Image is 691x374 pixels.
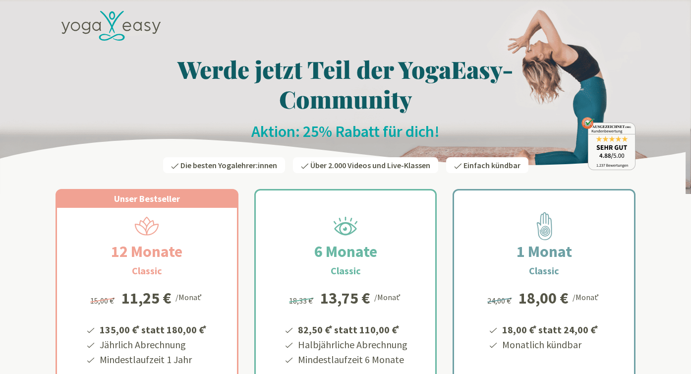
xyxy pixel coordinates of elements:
h2: 1 Monat [493,240,596,263]
li: Halbjährliche Abrechnung [296,337,407,352]
li: Jährlich Abrechnung [98,337,208,352]
li: 18,00 € statt 24,00 € [501,320,600,337]
li: 82,50 € statt 110,00 € [296,320,407,337]
li: Mindestlaufzeit 1 Jahr [98,352,208,367]
li: 135,00 € statt 180,00 € [98,320,208,337]
span: 15,00 € [90,296,116,306]
span: 18,33 € [289,296,315,306]
span: Die besten Yogalehrer:innen [180,160,277,170]
li: Mindestlaufzeit 6 Monate [296,352,407,367]
img: ausgezeichnet_badge.png [581,117,635,170]
h2: 6 Monate [290,240,401,263]
div: /Monat [175,290,204,303]
div: /Monat [374,290,403,303]
h2: 12 Monate [87,240,206,263]
h3: Classic [331,263,361,278]
li: Monatlich kündbar [501,337,600,352]
div: 13,75 € [320,290,370,306]
h3: Classic [132,263,162,278]
div: 18,00 € [518,290,569,306]
span: Unser Bestseller [114,193,180,204]
h1: Werde jetzt Teil der YogaEasy-Community [56,54,635,114]
div: 11,25 € [121,290,172,306]
h3: Classic [529,263,559,278]
span: 24,00 € [487,296,514,306]
div: /Monat [573,290,601,303]
span: Über 2.000 Videos und Live-Klassen [310,160,430,170]
span: Einfach kündbar [463,160,520,170]
h2: Aktion: 25% Rabatt für dich! [56,122,635,141]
